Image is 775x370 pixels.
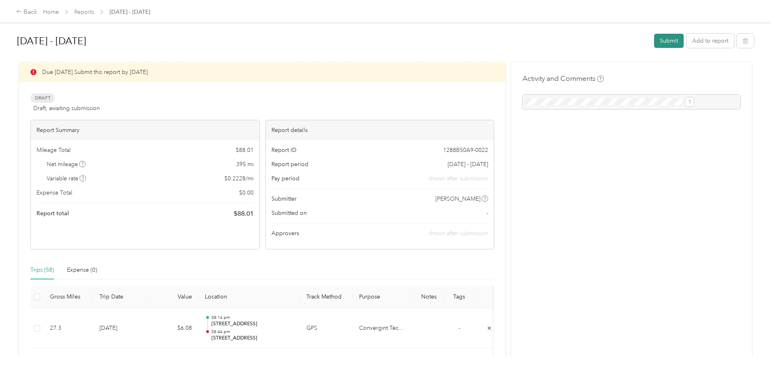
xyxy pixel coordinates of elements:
[443,146,488,154] span: 1288B50A9-0022
[198,286,300,308] th: Location
[271,195,297,203] span: Submitter
[211,355,293,361] p: 07:13 pm
[413,286,444,308] th: Notes
[43,286,93,308] th: Gross Miles
[17,31,648,51] h1: Sep 1 - 30, 2025
[211,320,293,328] p: [STREET_ADDRESS]
[47,160,86,169] span: Net mileage
[37,209,69,218] span: Report total
[300,308,353,349] td: GPS
[211,315,293,320] p: 08:14 pm
[150,286,198,308] th: Value
[239,188,254,197] span: $ 0.00
[428,174,488,183] span: shown after submission
[444,286,474,308] th: Tags
[67,266,97,275] div: Expense (0)
[211,335,293,342] p: [STREET_ADDRESS]
[271,174,299,183] span: Pay period
[236,146,254,154] span: $ 88.01
[47,174,86,183] span: Variable rate
[487,209,488,217] span: -
[459,325,460,331] span: -
[271,146,297,154] span: Report ID
[93,286,150,308] th: Trip Date
[271,229,299,238] span: Approvers
[435,195,480,203] span: [PERSON_NAME]
[730,325,775,370] iframe: Everlance-gr Chat Button Frame
[150,308,198,349] td: $6.08
[236,160,254,169] span: 395 mi
[43,308,93,349] td: 27.3
[43,9,59,15] a: Home
[271,160,308,169] span: Report period
[428,230,488,237] span: shown after submission
[93,308,150,349] td: [DATE]
[37,146,71,154] span: Mileage Total
[31,120,259,140] div: Report Summary
[353,308,413,349] td: Convergint Technologies
[300,286,353,308] th: Track Method
[271,209,307,217] span: Submitted on
[687,34,734,48] button: Add to report
[353,286,413,308] th: Purpose
[110,8,150,16] span: [DATE] - [DATE]
[654,34,684,48] button: Submit
[74,9,94,15] a: Reports
[523,74,604,84] h4: Activity and Comments
[266,120,494,140] div: Report details
[19,62,506,82] div: Due [DATE]. Submit this report by [DATE]
[16,7,37,17] div: Back
[30,266,54,275] div: Trips (58)
[37,188,72,197] span: Expense Total
[224,174,254,183] span: $ 0.2228 / mi
[211,329,293,335] p: 08:44 pm
[33,104,100,113] span: Draft, awaiting submission
[234,209,254,219] span: $ 88.01
[30,93,55,103] span: Draft
[448,160,488,169] span: [DATE] - [DATE]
